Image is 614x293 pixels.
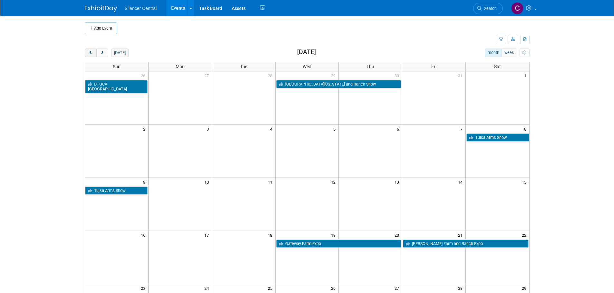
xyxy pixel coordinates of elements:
span: 4 [269,125,275,133]
span: 8 [523,125,529,133]
span: 28 [267,71,275,79]
a: Search [473,3,503,14]
span: 6 [396,125,402,133]
a: [PERSON_NAME] Farm and Ranch Expo [403,240,528,248]
span: 20 [394,231,402,239]
a: Tulsa Arms Show [466,133,529,142]
span: 22 [521,231,529,239]
span: 28 [457,284,465,292]
span: 10 [204,178,212,186]
img: ExhibitDay [85,5,117,12]
span: 26 [330,284,338,292]
span: 11 [267,178,275,186]
span: 27 [394,284,402,292]
span: 29 [521,284,529,292]
span: 15 [521,178,529,186]
span: Mon [176,64,185,69]
span: 9 [142,178,148,186]
button: myCustomButton [520,49,529,57]
span: 26 [140,71,148,79]
span: Thu [366,64,374,69]
h2: [DATE] [297,49,316,56]
span: 2 [142,125,148,133]
button: month [485,49,502,57]
span: Sat [494,64,501,69]
span: Search [482,6,497,11]
span: 3 [206,125,212,133]
span: Fri [431,64,436,69]
span: 1 [523,71,529,79]
button: next [96,49,108,57]
span: 19 [330,231,338,239]
button: prev [85,49,97,57]
span: 13 [394,178,402,186]
span: 16 [140,231,148,239]
span: Wed [303,64,311,69]
span: 24 [204,284,212,292]
i: Personalize Calendar [522,51,527,55]
span: 29 [330,71,338,79]
span: 5 [333,125,338,133]
span: 21 [457,231,465,239]
img: Cade Cox [511,2,523,14]
span: 31 [457,71,465,79]
a: [GEOGRAPHIC_DATA][US_STATE] and Ranch Show [276,80,402,88]
span: 12 [330,178,338,186]
a: Tulsa Arms Show [85,187,148,195]
span: 14 [457,178,465,186]
span: 25 [267,284,275,292]
a: DTGCA [GEOGRAPHIC_DATA] [85,80,148,93]
span: 23 [140,284,148,292]
span: Silencer Central [125,6,157,11]
button: Add Event [85,23,117,34]
span: Tue [240,64,247,69]
span: Sun [113,64,121,69]
button: week [502,49,516,57]
span: 30 [394,71,402,79]
span: 17 [204,231,212,239]
span: 7 [460,125,465,133]
span: 18 [267,231,275,239]
a: Gateway Farm Expo [276,240,402,248]
span: 27 [204,71,212,79]
button: [DATE] [111,49,128,57]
